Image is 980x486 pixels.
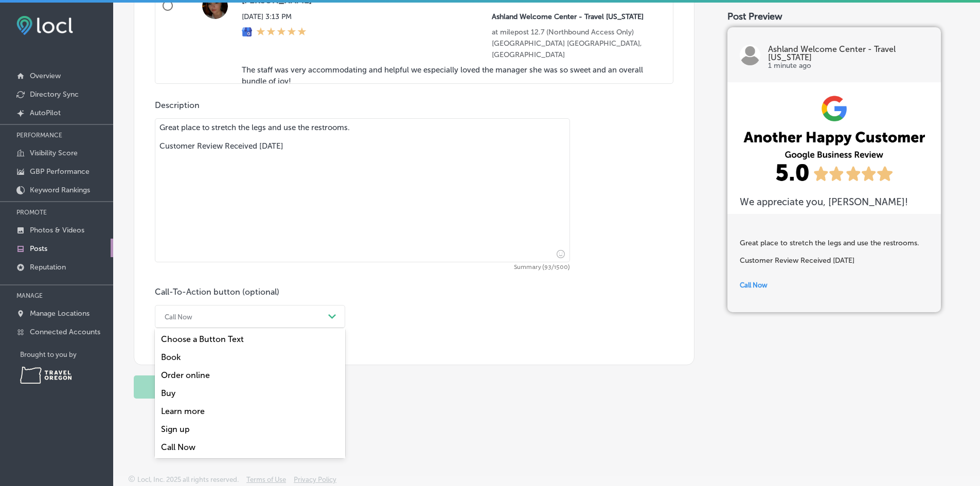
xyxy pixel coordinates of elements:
[155,384,345,402] div: Buy
[30,309,90,318] p: Manage Locations
[20,367,72,384] img: Travel Oregon
[740,281,768,289] span: Call Now
[740,196,929,208] h3: We appreciate you, [PERSON_NAME] !
[155,287,279,297] label: Call-To-Action button (optional)
[30,90,79,99] p: Directory Sync
[242,65,656,87] blockquote: The staff was very accommodating and helpful we especially loved the manager she was so sweet and...
[30,244,47,253] p: Posts
[768,45,929,62] p: Ashland Welcome Center - Travel [US_STATE]
[16,16,73,35] img: fda3e92497d09a02dc62c9cd864e3231.png
[242,11,307,23] label: [DATE] 3:13 PM
[137,476,239,483] p: Locl, Inc. 2025 all rights reserved.
[30,226,84,235] p: Photos & Videos
[155,402,345,420] div: Learn more
[134,375,216,399] button: Update
[30,109,61,117] p: AutoPilot
[727,11,959,22] div: Post Preview
[155,100,200,110] label: Description
[768,62,929,70] p: 1 minute ago
[155,438,345,456] div: Call Now
[30,71,61,80] p: Overview
[552,247,565,260] span: Insert emoji
[30,167,90,176] p: GBP Performance
[155,264,570,271] span: Summary (93/1500)
[492,11,656,23] p: Ashland Welcome Center - Travel Oregon
[30,186,90,194] p: Keyword Rankings
[155,366,345,384] div: Order online
[492,27,656,61] p: at milepost 12.7 (Northbound Access Only) Latitude: 42.1678 Longitude: -122.6527
[20,351,113,358] p: Brought to you by
[30,263,66,272] p: Reputation
[155,330,345,348] div: Choose a Button Text
[30,149,78,157] p: Visibility Score
[155,118,570,262] textarea: Great place to stretch the legs and use the restrooms. Customer Review Received [DATE]
[740,239,929,265] h5: Great place to stretch the legs and use the restrooms. Customer Review Received [DATE]
[740,45,760,65] img: logo
[155,348,345,366] div: Book
[256,27,307,40] div: 5 Stars
[30,328,100,336] p: Connected Accounts
[155,420,345,438] div: Sign up
[165,313,192,320] div: Call Now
